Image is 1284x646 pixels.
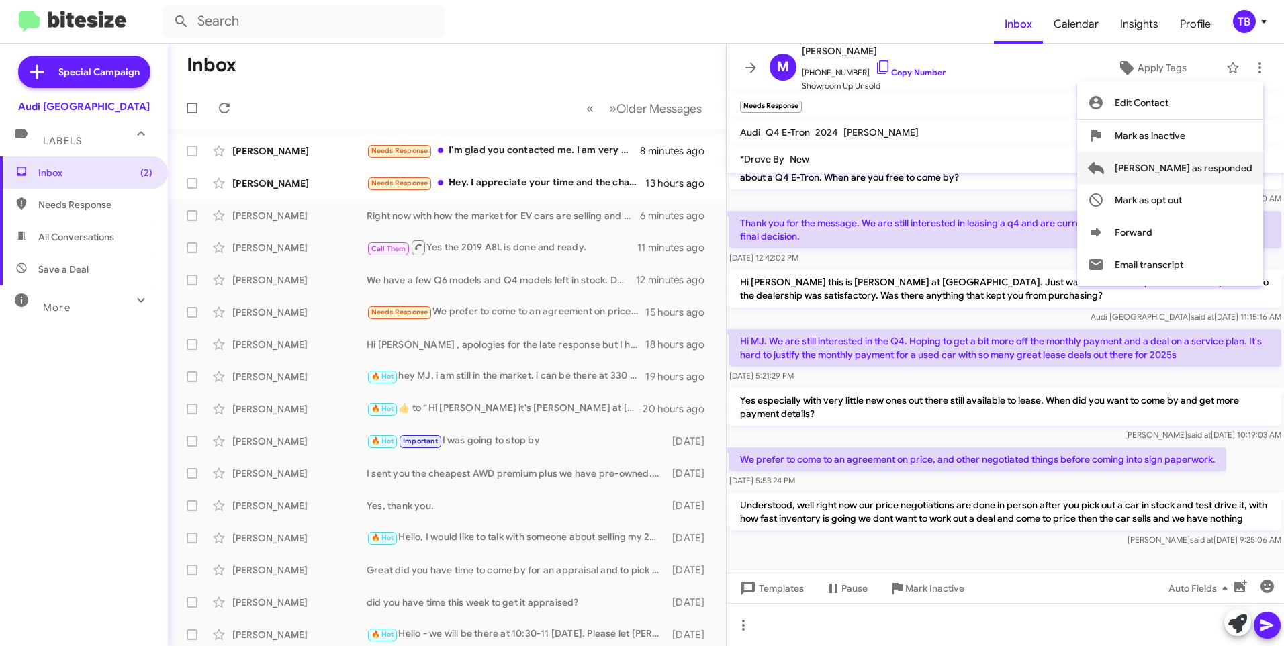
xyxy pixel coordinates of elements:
button: Forward [1077,216,1263,248]
button: Email transcript [1077,248,1263,281]
span: Edit Contact [1115,87,1168,119]
span: Mark as opt out [1115,184,1182,216]
span: Mark as inactive [1115,120,1185,152]
span: [PERSON_NAME] as responded [1115,152,1252,184]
